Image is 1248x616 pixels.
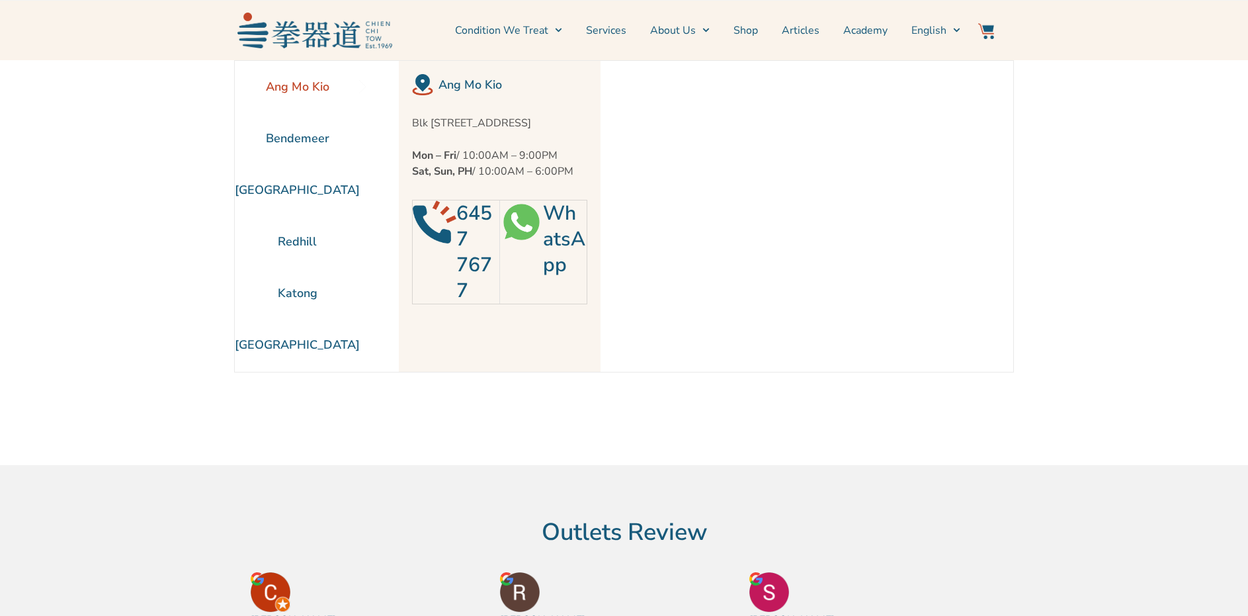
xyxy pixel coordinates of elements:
[412,164,472,179] strong: Sat, Sun, PH
[455,14,562,47] a: Condition We Treat
[244,518,1005,547] h2: Outlets Review
[601,61,975,372] iframe: Chien Chi Tow Healthcare Ang Mo Kio
[438,75,587,94] h2: Ang Mo Kio
[500,572,540,612] img: Roy Chan
[749,572,789,612] img: Sharon Lim
[412,148,587,179] p: / 10:00AM – 9:00PM / 10:00AM – 6:00PM
[733,14,758,47] a: Shop
[586,14,626,47] a: Services
[399,14,961,47] nav: Menu
[412,148,456,163] strong: Mon – Fri
[843,14,888,47] a: Academy
[978,23,994,39] img: Website Icon-03
[251,572,290,612] img: Cherine Ng
[911,22,946,38] span: English
[782,14,819,47] a: Articles
[911,14,960,47] a: English
[543,200,585,279] a: WhatsApp
[650,14,710,47] a: About Us
[412,115,587,131] p: Blk [STREET_ADDRESS]
[456,200,492,304] a: 6457 7677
